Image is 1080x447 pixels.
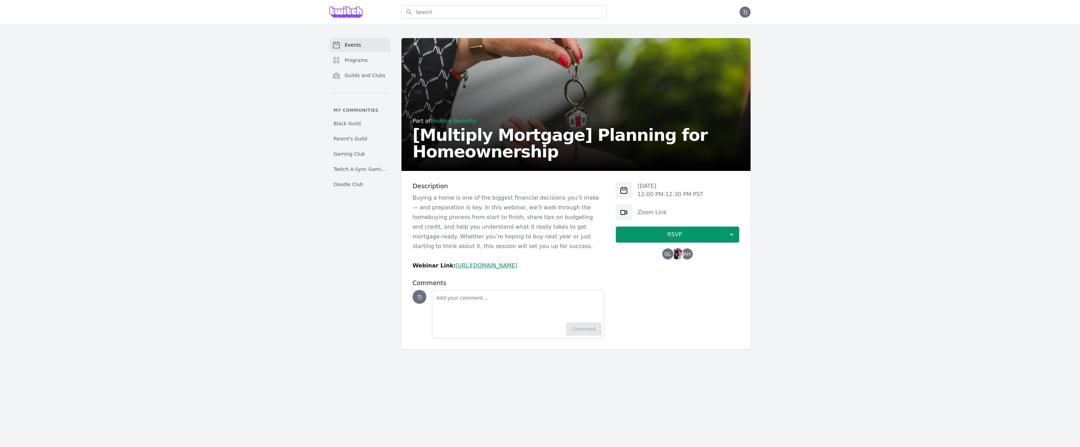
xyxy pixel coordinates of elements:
a: Black Guild [329,117,390,130]
span: Black Guild [334,120,361,127]
p: My communities [329,108,390,113]
span: RSVP [621,230,728,239]
button: RSVP [616,226,740,243]
img: Grove [329,7,363,18]
button: TJ [740,7,751,18]
a: Doodle Club [329,178,390,191]
a: Finance Benefits [431,118,476,124]
a: Parent's Guild [329,133,390,145]
a: Twitch A-Sync Gaming (TAG) Club [329,163,390,175]
p: Buying a home is one of the biggest financial decisions you'll make — and preparation is key. In ... [413,193,604,251]
span: TJ [417,294,422,299]
div: Part of [413,117,740,125]
span: Events [345,42,361,48]
input: Search [401,6,607,19]
span: Programs [345,57,368,64]
a: Zoom Link [638,209,667,216]
a: Programs [329,53,390,67]
a: [URL][DOMAIN_NAME] [456,262,517,269]
h3: Description [413,182,604,190]
p: [DATE] [638,182,703,190]
button: Comment [566,322,602,336]
span: Doodle Club [334,181,363,188]
h2: [Multiply Mortgage] Planning for Homeownership [413,127,740,160]
strong: Webinar Link: [413,262,456,269]
span: Guilds and Clubs [345,72,386,79]
span: TJ [743,10,747,15]
span: AH [684,252,691,256]
a: Gaming Club [329,148,390,160]
p: 12:00 PM - 12:30 PM PST [638,190,703,199]
a: Events [329,38,390,52]
a: Guilds and Clubs [329,69,390,82]
nav: Sidebar [329,38,390,191]
span: Gaming Club [334,150,365,157]
h3: Comments [413,279,604,287]
span: Parent's Guild [334,135,367,142]
span: GL [664,252,671,256]
span: Twitch A-Sync Gaming (TAG) Club [334,166,386,173]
